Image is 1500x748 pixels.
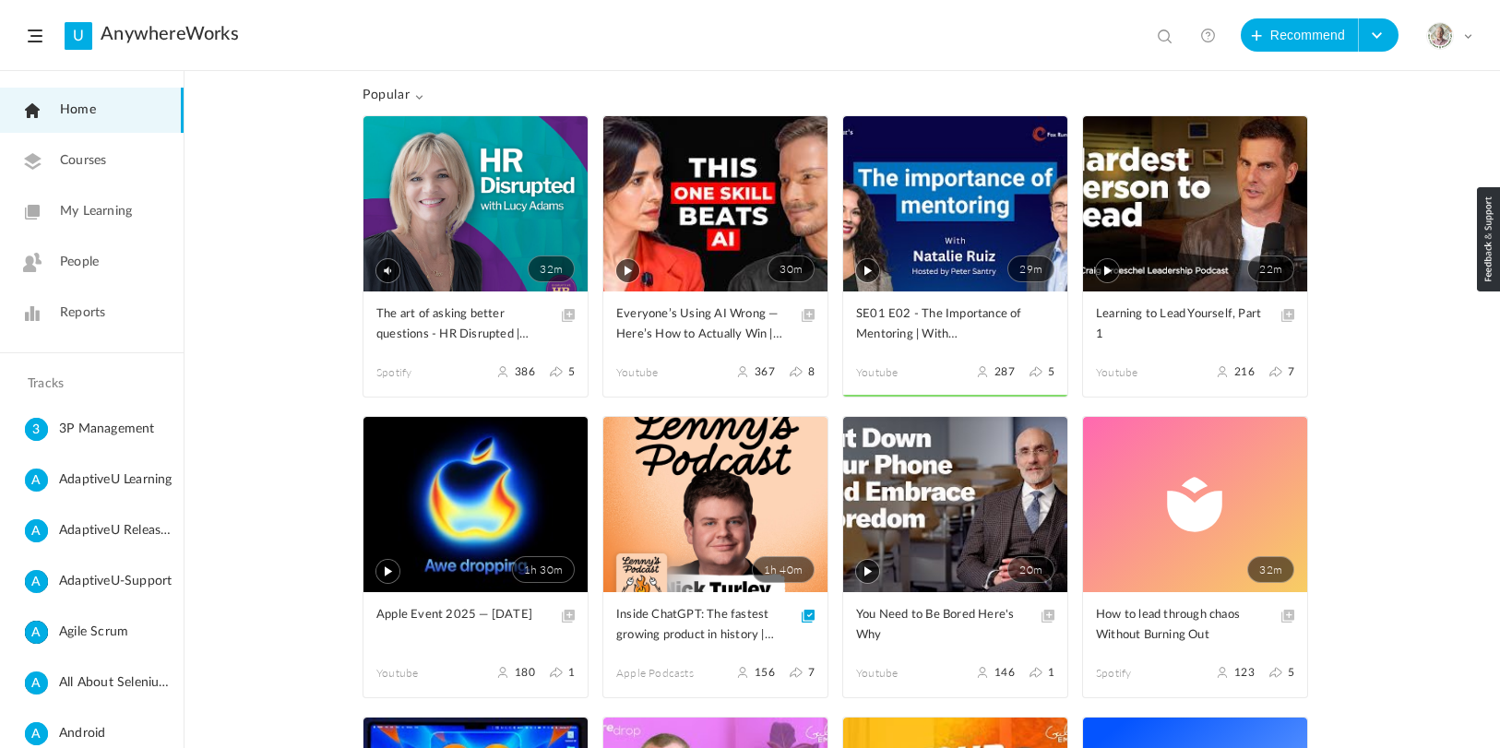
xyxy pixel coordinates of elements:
[603,417,827,592] a: 1h 40m
[568,365,575,378] span: 5
[512,556,575,583] span: 1h 30m
[28,376,151,392] h4: Tracks
[1048,666,1054,679] span: 1
[752,556,815,583] span: 1h 40m
[376,605,575,647] a: Apple Event 2025 — [DATE]
[25,621,48,646] cite: A
[59,621,176,644] span: Agile Scrum
[856,304,1027,345] span: SE01 E02 - The Importance of Mentoring | With [PERSON_NAME]
[65,22,92,50] a: U
[808,666,815,679] span: 7
[1096,304,1294,346] a: Learning to Lead Yourself, Part 1
[1427,23,1453,49] img: julia-s-version-gybnm-profile-picture-frame-2024-template-16.png
[856,665,956,682] span: Youtube
[60,202,132,221] span: My Learning
[856,605,1027,646] span: You Need to Be Bored Here's Why
[1477,187,1500,291] img: loop_feedback_btn.png
[59,722,176,745] span: Android
[59,671,176,695] span: All About Selenium Testing
[1247,556,1294,583] span: 32m
[376,304,547,345] span: The art of asking better questions - HR Disrupted | Podcast on Spotify
[808,365,815,378] span: 8
[1247,255,1294,282] span: 22m
[1083,417,1307,592] a: 32m
[843,417,1067,592] a: 20m
[994,365,1015,378] span: 287
[101,23,239,45] a: AnywhereWorks
[856,605,1054,647] a: You Need to Be Bored Here's Why
[528,255,575,282] span: 32m
[1288,666,1294,679] span: 5
[856,304,1054,346] a: SE01 E02 - The Importance of Mentoring | With [PERSON_NAME]
[59,570,176,593] span: AdaptiveU-Support
[568,666,575,679] span: 1
[1096,605,1267,646] span: How to lead through chaos Without Burning Out
[25,722,48,747] cite: A
[1007,556,1054,583] span: 20m
[25,519,48,544] cite: A
[616,304,787,345] span: Everyone’s Using AI Wrong — Here’s How to Actually Win | Hugging Face CSO Explains
[768,255,815,282] span: 30m
[1007,255,1054,282] span: 29m
[60,253,99,272] span: People
[1241,18,1359,52] button: Recommend
[25,570,48,595] cite: A
[1288,365,1294,378] span: 7
[603,116,827,291] a: 30m
[376,304,575,346] a: The art of asking better questions - HR Disrupted | Podcast on Spotify
[1234,365,1255,378] span: 216
[60,101,96,120] span: Home
[515,365,535,378] span: 386
[363,417,588,592] a: 1h 30m
[1234,666,1255,679] span: 123
[616,364,716,381] span: Youtube
[616,665,716,682] span: Apple Podcasts
[843,116,1067,291] a: 29m
[363,116,588,291] a: 32m
[616,605,815,647] a: Inside ChatGPT: The fastest growing product in history | [PERSON_NAME] (Head of ChatGPT at OpenAl)
[616,605,787,646] span: Inside ChatGPT: The fastest growing product in history | [PERSON_NAME] (Head of ChatGPT at OpenAl)
[376,364,476,381] span: Spotify
[363,88,423,103] span: Popular
[59,418,176,441] span: 3P Management
[1096,304,1267,345] span: Learning to Lead Yourself, Part 1
[856,364,956,381] span: Youtube
[755,365,775,378] span: 367
[616,304,815,346] a: Everyone’s Using AI Wrong — Here’s How to Actually Win | Hugging Face CSO Explains
[1096,605,1294,647] a: How to lead through chaos Without Burning Out
[1048,365,1054,378] span: 5
[59,519,176,542] span: AdaptiveU Release Details
[60,303,105,323] span: Reports
[755,666,775,679] span: 156
[25,418,48,443] cite: 3
[59,469,176,492] span: AdaptiveU Learning
[25,469,48,493] cite: A
[376,605,547,625] span: Apple Event 2025 — [DATE]
[1096,665,1196,682] span: spotify
[515,666,535,679] span: 180
[60,151,106,171] span: Courses
[994,666,1015,679] span: 146
[1083,116,1307,291] a: 22m
[1096,364,1196,381] span: Youtube
[376,665,476,682] span: Youtube
[25,671,48,696] cite: A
